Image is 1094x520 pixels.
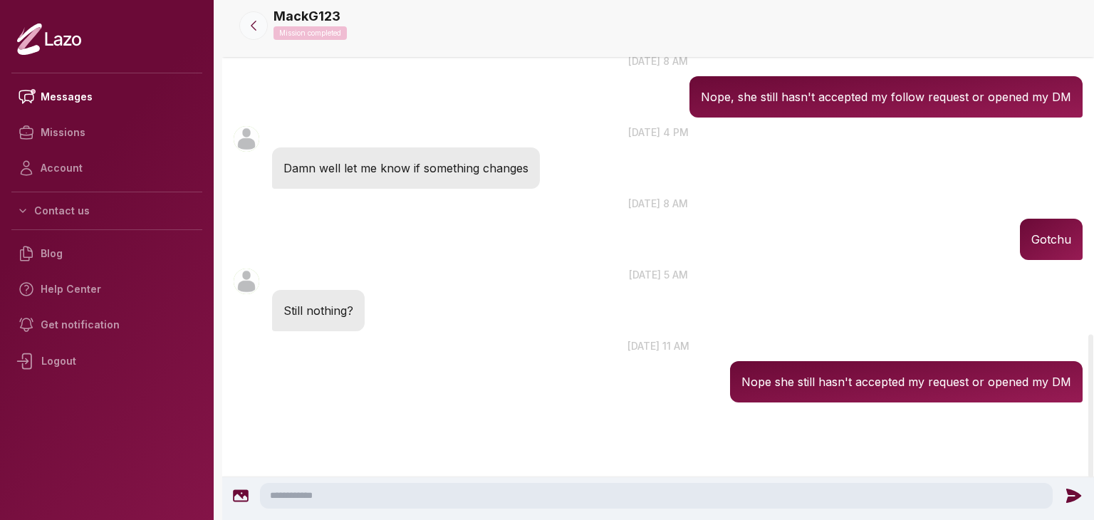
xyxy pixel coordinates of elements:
p: [DATE] 5 am [222,267,1094,282]
p: [DATE] 4 pm [222,125,1094,140]
p: Damn well let me know if something changes [283,159,528,177]
p: Still nothing? [283,301,353,320]
p: Gotchu [1031,230,1071,249]
a: Account [11,150,202,186]
a: Help Center [11,271,202,307]
a: Missions [11,115,202,150]
p: MackG123 [273,6,340,26]
a: Messages [11,79,202,115]
p: [DATE] 11 am [222,338,1094,353]
a: Get notification [11,307,202,343]
div: Logout [11,343,202,380]
p: [DATE] 8 am [222,53,1094,68]
p: [DATE] 8 am [222,196,1094,211]
p: Nope she still hasn't accepted my request or opened my DM [741,373,1071,391]
p: Mission completed [273,26,347,40]
a: Blog [11,236,202,271]
button: Contact us [11,198,202,224]
p: Nope, she still hasn't accepted my follow request or opened my DM [701,88,1071,106]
